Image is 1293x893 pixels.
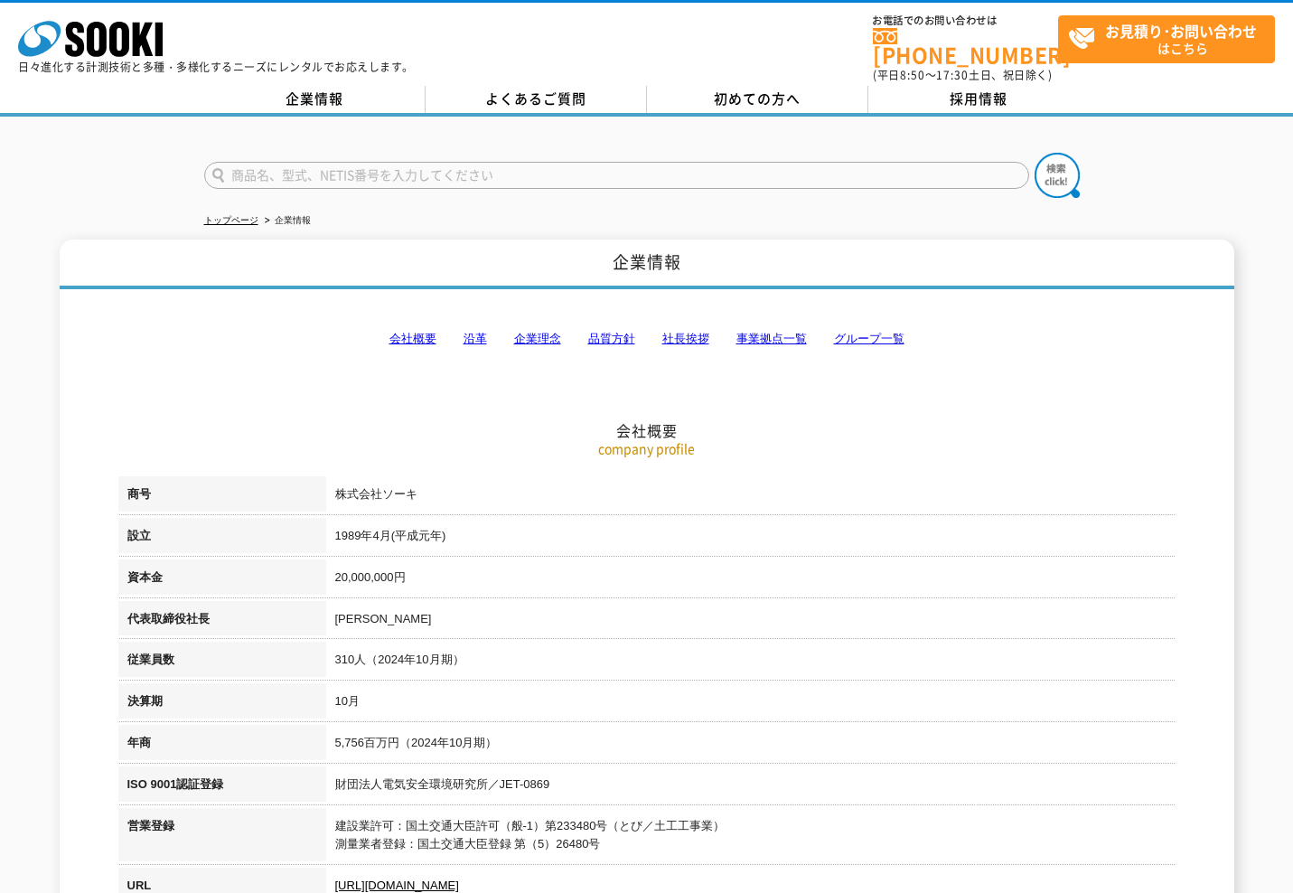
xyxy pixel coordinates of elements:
input: 商品名、型式、NETIS番号を入力してください [204,162,1029,189]
a: 企業理念 [514,332,561,345]
h1: 企業情報 [60,240,1234,289]
img: btn_search.png [1035,153,1080,198]
th: 従業員数 [118,642,326,683]
td: 10月 [326,683,1176,725]
a: グループ一覧 [834,332,904,345]
p: 日々進化する計測技術と多種・多様化するニーズにレンタルでお応えします。 [18,61,414,72]
h2: 会社概要 [118,240,1176,440]
td: 310人（2024年10月期） [326,642,1176,683]
a: 初めての方へ [647,86,868,113]
a: 事業拠点一覧 [736,332,807,345]
a: お見積り･お問い合わせはこちら [1058,15,1275,63]
a: 沿革 [464,332,487,345]
span: はこちら [1068,16,1274,61]
a: 社長挨拶 [662,332,709,345]
td: 1989年4月(平成元年) [326,518,1176,559]
li: 企業情報 [261,211,311,230]
a: よくあるご質問 [426,86,647,113]
a: [URL][DOMAIN_NAME] [335,879,459,892]
td: 建設業許可：国土交通大臣許可（般-1）第233480号（とび／土工工事業） 測量業者登録：国土交通大臣登録 第（5）26480号 [326,808,1176,869]
a: 企業情報 [204,86,426,113]
th: 年商 [118,725,326,766]
span: 17:30 [936,67,969,83]
td: [PERSON_NAME] [326,601,1176,643]
th: 商号 [118,476,326,518]
th: 決算期 [118,683,326,725]
td: 5,756百万円（2024年10月期） [326,725,1176,766]
a: 会社概要 [389,332,436,345]
th: 設立 [118,518,326,559]
a: トップページ [204,215,258,225]
th: 代表取締役社長 [118,601,326,643]
span: お電話でのお問い合わせは [873,15,1058,26]
span: 8:50 [900,67,925,83]
span: 初めての方へ [714,89,801,108]
th: 資本金 [118,559,326,601]
p: company profile [118,439,1176,458]
a: 採用情報 [868,86,1090,113]
strong: お見積り･お問い合わせ [1105,20,1257,42]
a: [PHONE_NUMBER] [873,28,1058,65]
th: 営業登録 [118,808,326,869]
td: 財団法人電気安全環境研究所／JET-0869 [326,766,1176,808]
span: (平日 ～ 土日、祝日除く) [873,67,1052,83]
a: 品質方針 [588,332,635,345]
td: 20,000,000円 [326,559,1176,601]
th: ISO 9001認証登録 [118,766,326,808]
td: 株式会社ソーキ [326,476,1176,518]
